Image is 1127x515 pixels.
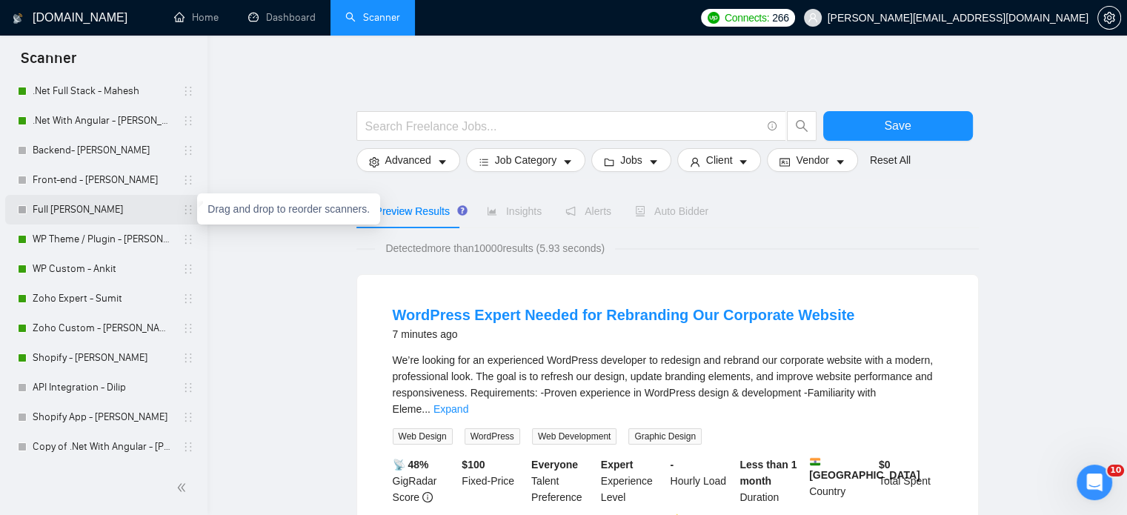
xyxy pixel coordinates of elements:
a: Expand [433,403,468,415]
a: setting [1097,12,1121,24]
a: dashboardDashboard [248,11,316,24]
span: Jobs [620,152,642,168]
span: holder [182,352,194,364]
span: caret-down [648,156,659,167]
button: search [787,111,817,141]
span: Job Category [495,152,556,168]
button: settingAdvancedcaret-down [356,148,460,172]
input: Search Freelance Jobs... [365,117,761,136]
a: .Net Full Stack - Mahesh [33,76,173,106]
span: holder [182,293,194,305]
span: ... [422,403,430,415]
a: Reset All [870,152,911,168]
span: WordPress [465,428,520,445]
button: barsJob Categorycaret-down [466,148,585,172]
a: .Net With Angular - [PERSON_NAME] [33,106,173,136]
span: holder [182,174,194,186]
span: Scanner [9,47,88,79]
div: Experience Level [598,456,668,505]
a: Front-end - [PERSON_NAME] [33,165,173,195]
span: holder [182,115,194,127]
span: double-left [176,480,191,495]
img: upwork-logo.png [708,12,719,24]
a: homeHome [174,11,219,24]
span: Client [706,152,733,168]
span: setting [1098,12,1120,24]
span: bars [479,156,489,167]
b: $ 100 [462,459,485,471]
a: Shopify App - [PERSON_NAME] [33,402,173,432]
span: Vendor [796,152,828,168]
div: Tooltip anchor [456,204,469,217]
span: Save [884,116,911,135]
div: GigRadar Score [390,456,459,505]
span: info-circle [422,492,433,502]
span: Advanced [385,152,431,168]
b: Expert [601,459,634,471]
span: holder [182,382,194,393]
span: 10 [1107,465,1124,476]
a: WP Custom - Ankit [33,254,173,284]
span: folder [604,156,614,167]
a: searchScanner [345,11,400,24]
div: Drag and drop to reorder scanners. [197,193,380,225]
b: - [671,459,674,471]
span: setting [369,156,379,167]
span: holder [182,144,194,156]
b: $ 0 [879,459,891,471]
a: Full [PERSON_NAME] [33,195,173,225]
a: Zoho Expert - Sumit [33,284,173,313]
span: caret-down [738,156,748,167]
span: holder [182,233,194,245]
div: Total Spent [876,456,945,505]
button: Save [823,111,973,141]
button: idcardVendorcaret-down [767,148,857,172]
span: info-circle [768,122,777,131]
span: robot [635,206,645,216]
span: We’re looking for an experienced WordPress developer to redesign and rebrand our corporate websit... [393,354,933,415]
span: Detected more than 10000 results (5.93 seconds) [375,240,615,256]
span: holder [182,411,194,423]
iframe: Intercom live chat [1077,465,1112,500]
span: holder [182,263,194,275]
button: setting [1097,6,1121,30]
span: user [808,13,818,23]
b: [GEOGRAPHIC_DATA] [809,456,920,481]
div: Duration [737,456,806,505]
span: holder [182,322,194,334]
div: We’re looking for an experienced WordPress developer to redesign and rebrand our corporate websit... [393,352,943,417]
span: Web Design [393,428,453,445]
img: 🇮🇳 [810,456,820,467]
span: caret-down [835,156,845,167]
div: Fixed-Price [459,456,528,505]
span: holder [182,85,194,97]
a: Shopify - [PERSON_NAME] [33,343,173,373]
b: Everyone [531,459,578,471]
b: Less than 1 month [739,459,797,487]
span: caret-down [437,156,448,167]
a: API Integration - Dilip [33,373,173,402]
a: Copy of .Net With Angular - [PERSON_NAME] [33,432,173,462]
img: logo [13,7,23,30]
a: WordPress Expert Needed for Rebranding Our Corporate Website [393,307,855,323]
span: holder [182,204,194,216]
button: userClientcaret-down [677,148,762,172]
b: 📡 48% [393,459,429,471]
span: holder [182,441,194,453]
span: Graphic Design [628,428,702,445]
span: Auto Bidder [635,205,708,217]
span: Web Development [532,428,617,445]
span: area-chart [487,206,497,216]
a: Zoho Custom - [PERSON_NAME] [33,313,173,343]
span: user [690,156,700,167]
span: notification [565,206,576,216]
span: idcard [779,156,790,167]
button: folderJobscaret-down [591,148,671,172]
div: Hourly Load [668,456,737,505]
a: Backend- [PERSON_NAME] [33,136,173,165]
span: Insights [487,205,542,217]
span: Alerts [565,205,611,217]
div: 7 minutes ago [393,325,855,343]
a: WP Theme / Plugin - [PERSON_NAME] [33,225,173,254]
span: Connects: [725,10,769,26]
